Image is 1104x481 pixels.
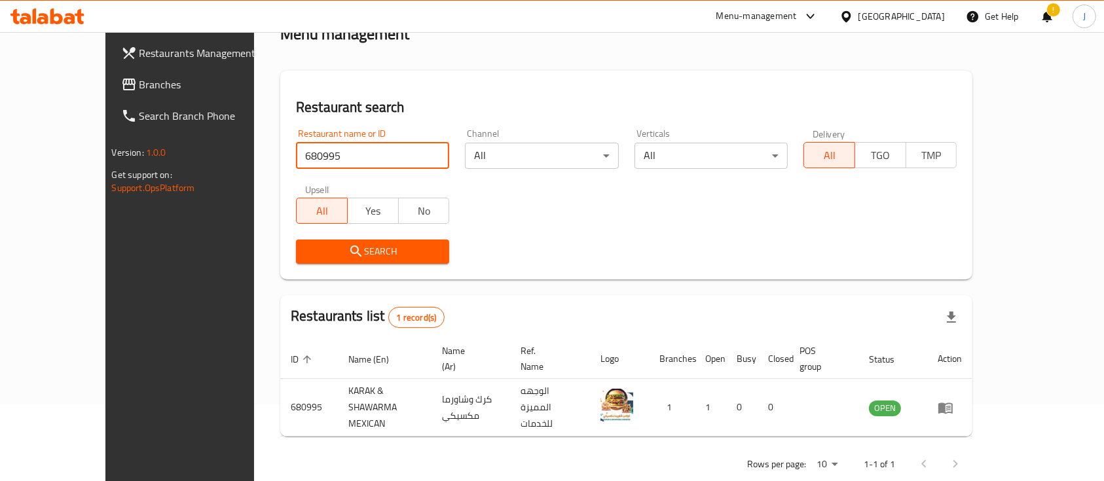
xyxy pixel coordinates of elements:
[398,198,450,224] button: No
[938,400,962,416] div: Menu
[139,77,280,92] span: Branches
[296,240,449,264] button: Search
[758,379,789,436] td: 0
[716,9,797,24] div: Menu-management
[111,37,290,69] a: Restaurants Management
[348,351,406,367] span: Name (En)
[747,456,806,472] p: Rows per page:
[726,379,758,436] td: 0
[600,389,633,421] img: KARAK & SHAWARMA MEXICAN
[389,312,445,324] span: 1 record(s)
[510,379,590,436] td: الوجهه المميزة للخدمات
[296,198,348,224] button: All
[800,343,843,374] span: POS group
[280,24,409,45] h2: Menu management
[695,379,726,436] td: 1
[291,306,445,328] h2: Restaurants list
[813,129,845,138] label: Delivery
[649,379,695,436] td: 1
[864,456,895,472] p: 1-1 of 1
[404,202,445,221] span: No
[911,146,952,165] span: TMP
[112,179,195,196] a: Support.OpsPlatform
[280,379,338,436] td: 680995
[811,455,843,474] div: Rows per page:
[869,351,911,367] span: Status
[442,343,494,374] span: Name (Ar)
[1083,9,1086,24] span: J
[280,339,972,436] table: enhanced table
[758,339,789,379] th: Closed
[927,339,972,379] th: Action
[139,45,280,61] span: Restaurants Management
[353,202,394,221] span: Yes
[465,143,618,169] div: All
[855,142,906,168] button: TGO
[590,339,649,379] th: Logo
[111,69,290,100] a: Branches
[803,142,855,168] button: All
[111,100,290,132] a: Search Branch Phone
[906,142,957,168] button: TMP
[302,202,342,221] span: All
[635,143,788,169] div: All
[139,108,280,124] span: Search Branch Phone
[858,9,945,24] div: [GEOGRAPHIC_DATA]
[869,401,901,416] span: OPEN
[695,339,726,379] th: Open
[726,339,758,379] th: Busy
[338,379,432,436] td: KARAK & SHAWARMA MEXICAN
[296,98,957,117] h2: Restaurant search
[305,185,329,194] label: Upsell
[112,166,172,183] span: Get support on:
[112,144,144,161] span: Version:
[347,198,399,224] button: Yes
[649,339,695,379] th: Branches
[146,144,166,161] span: 1.0.0
[291,351,316,367] span: ID
[860,146,901,165] span: TGO
[306,243,439,260] span: Search
[296,143,449,169] input: Search for restaurant name or ID..
[809,146,850,165] span: All
[521,343,574,374] span: Ref. Name
[936,302,967,333] div: Export file
[432,379,510,436] td: كرك وشاورما مكسيكي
